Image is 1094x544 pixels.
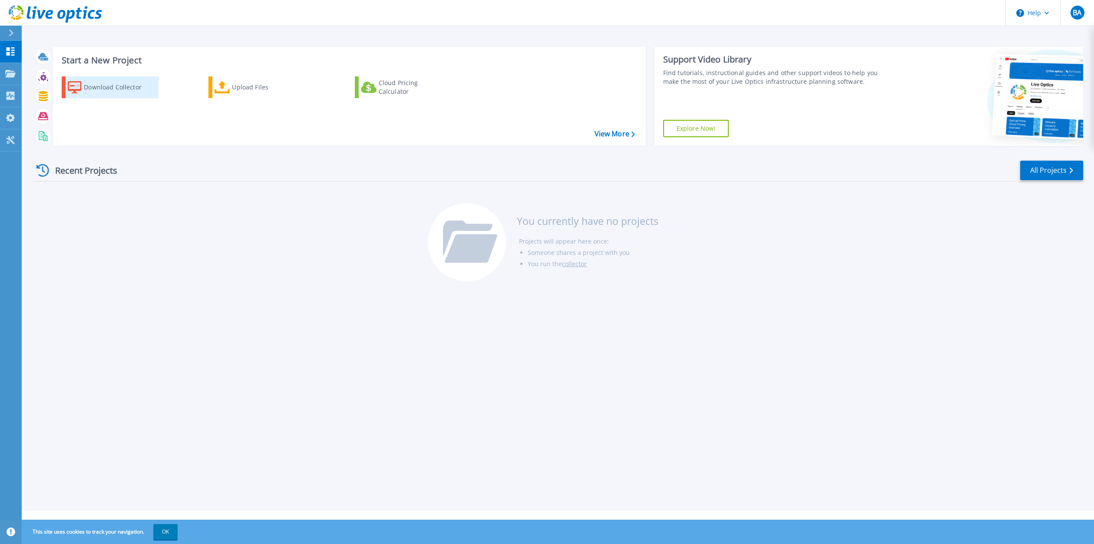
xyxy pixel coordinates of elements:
[208,76,305,98] a: Upload Files
[355,76,452,98] a: Cloud Pricing Calculator
[663,54,885,65] div: Support Video Library
[62,76,159,98] a: Download Collector
[153,524,178,540] button: OK
[663,69,885,86] div: Find tutorials, instructional guides and other support videos to help you make the most of your L...
[562,260,587,268] a: collector
[1073,9,1081,16] span: BA
[379,79,448,96] div: Cloud Pricing Calculator
[663,120,729,137] a: Explore Now!
[528,247,658,258] li: Someone shares a project with you
[84,79,153,96] div: Download Collector
[24,524,178,540] span: This site uses cookies to track your navigation.
[528,258,658,270] li: You run the
[1020,161,1083,180] a: All Projects
[595,130,635,138] a: View More
[519,236,658,247] li: Projects will appear here once:
[517,216,658,226] h3: You currently have no projects
[62,56,635,65] h3: Start a New Project
[232,79,301,96] div: Upload Files
[33,160,129,181] div: Recent Projects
